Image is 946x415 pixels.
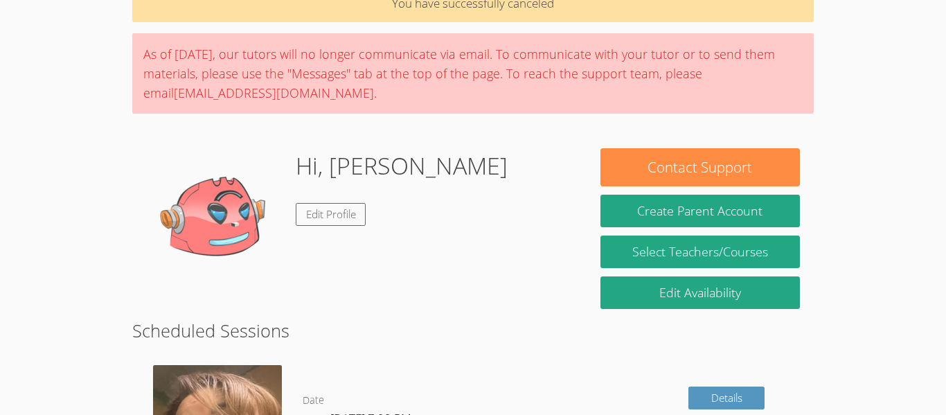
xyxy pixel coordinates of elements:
button: Create Parent Account [600,195,800,227]
img: default.png [146,148,285,287]
a: Details [688,387,765,409]
button: Contact Support [600,148,800,186]
a: Select Teachers/Courses [600,236,800,268]
div: As of [DATE], our tutors will no longer communicate via email. To communicate with your tutor or ... [132,33,814,114]
a: Edit Profile [296,203,366,226]
h2: Scheduled Sessions [132,317,814,344]
a: Edit Availability [600,276,800,309]
h1: Hi, [PERSON_NAME] [296,148,508,184]
dt: Date [303,392,324,409]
